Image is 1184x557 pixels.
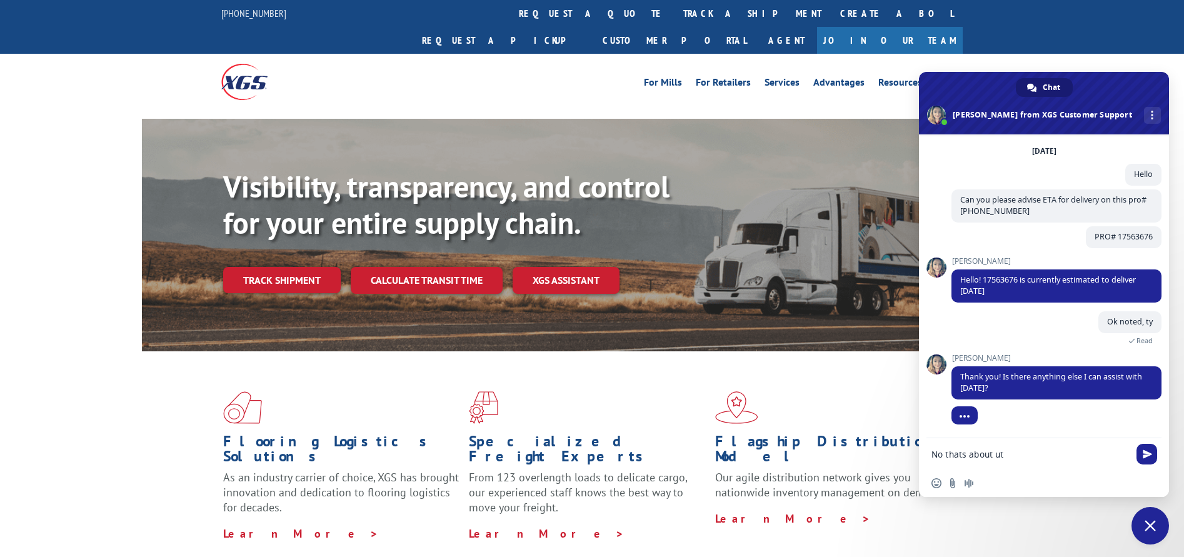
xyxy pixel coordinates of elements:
a: Track shipment [223,267,341,293]
h1: Specialized Freight Experts [469,434,705,470]
a: [PHONE_NUMBER] [221,7,286,19]
span: [PERSON_NAME] [951,257,1161,266]
span: Send a file [948,478,958,488]
a: Learn More > [469,526,625,541]
img: xgs-icon-focused-on-flooring-red [469,391,498,424]
h1: Flooring Logistics Solutions [223,434,459,470]
span: [PERSON_NAME] [951,354,1161,363]
a: For Retailers [696,78,751,91]
span: Thank you! Is there anything else I can assist with [DATE]? [960,371,1142,393]
span: Insert an emoji [931,478,941,488]
a: Services [765,78,800,91]
a: Agent [756,27,817,54]
a: Learn More > [223,526,379,541]
span: Can you please advise ETA for delivery on this pro# [PHONE_NUMBER] [960,194,1146,216]
a: Customer Portal [593,27,756,54]
span: Send [1136,444,1157,464]
a: Chat [1016,78,1073,97]
h1: Flagship Distribution Model [715,434,951,470]
span: PRO# 17563676 [1095,231,1153,242]
span: Hello! 17563676 is currently estimated to deliver [DATE] [960,274,1136,296]
span: As an industry carrier of choice, XGS has brought innovation and dedication to flooring logistics... [223,470,459,514]
span: Audio message [964,478,974,488]
textarea: Compose your message... [931,438,1131,469]
span: Hello [1134,169,1153,179]
img: xgs-icon-total-supply-chain-intelligence-red [223,391,262,424]
b: Visibility, transparency, and control for your entire supply chain. [223,167,670,242]
a: Calculate transit time [351,267,503,294]
p: From 123 overlength loads to delicate cargo, our experienced staff knows the best way to move you... [469,470,705,526]
a: Advantages [813,78,865,91]
img: xgs-icon-flagship-distribution-model-red [715,391,758,424]
a: XGS ASSISTANT [513,267,620,294]
div: [DATE] [1032,148,1056,155]
a: For Mills [644,78,682,91]
span: Chat [1043,78,1060,97]
a: Close chat [1131,507,1169,544]
a: Resources [878,78,922,91]
a: Learn More > [715,511,871,526]
span: Our agile distribution network gives you nationwide inventory management on demand. [715,470,945,499]
span: Ok noted, ty [1107,316,1153,327]
a: Request a pickup [413,27,593,54]
a: Join Our Team [817,27,963,54]
span: Read [1136,336,1153,345]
